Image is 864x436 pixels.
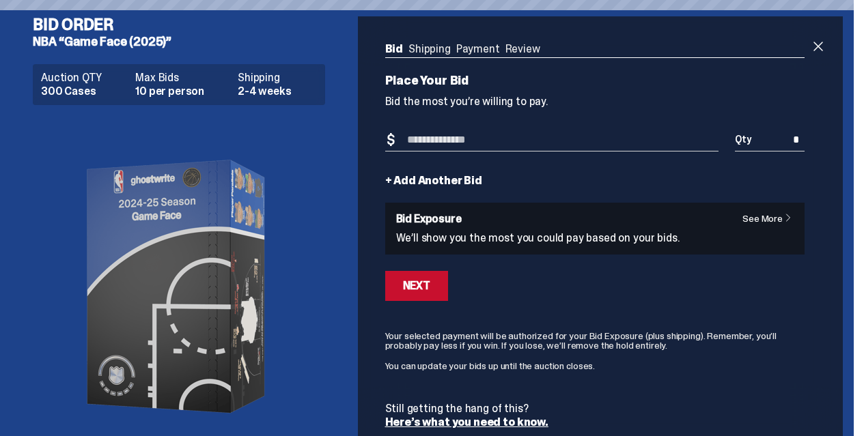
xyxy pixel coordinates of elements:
[396,214,794,224] h6: Bid Exposure
[135,72,229,83] dt: Max Bids
[385,403,805,414] p: Still getting the hang of this?
[387,133,395,147] span: $
[238,86,316,97] dd: 2-4 weeks
[135,86,229,97] dd: 10 per person
[33,35,336,48] h5: NBA “Game Face (2025)”
[385,96,805,107] p: Bid the most you’re willing to pay.
[385,74,745,87] p: Place Your Bid
[735,134,751,144] span: Qty
[41,86,127,97] dd: 300 Cases
[742,214,799,223] a: See More
[238,72,316,83] dt: Shipping
[385,42,404,56] a: Bid
[33,16,336,33] h4: Bid Order
[396,233,794,244] p: We’ll show you the most you could pay based on your bids.
[385,415,548,429] a: Here’s what you need to know.
[41,72,127,83] dt: Auction QTY
[385,271,448,301] button: Next
[385,331,805,350] p: Your selected payment will be authorized for your Bid Exposure (plus shipping). Remember, you’ll ...
[403,280,430,291] div: Next
[385,175,482,186] a: + Add Another Bid
[385,361,805,370] p: You can update your bids up until the auction closes.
